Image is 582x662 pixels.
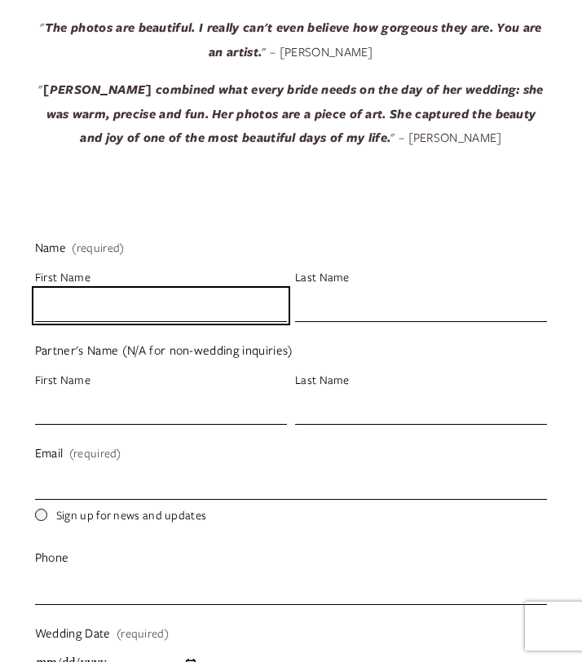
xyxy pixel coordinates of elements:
span: Sign up for news and updates [56,504,206,526]
span: Name [35,236,66,259]
span: Phone [35,545,69,569]
em: [PERSON_NAME] combined what every bride needs on the day of her wedding: she was warm, precise an... [43,81,548,147]
div: First Name [35,369,287,392]
div: Last Name [295,266,547,289]
input: Sign up for news and updates [35,509,47,521]
div: First Name [35,266,287,289]
span: (required) [117,622,169,644]
em: The photos are beautiful. I really can't even believe how gorgeous they are. You are an artist. [45,19,545,60]
p: " " – [PERSON_NAME] [35,77,547,150]
span: Wedding Date [35,621,111,645]
div: Last Name [295,369,547,392]
span: Partner's Name (N/A for non-wedding inquiries) [35,338,293,362]
span: Email [35,441,64,465]
span: (required) [72,241,124,254]
p: " " – [PERSON_NAME] [35,15,547,64]
span: (required) [69,442,121,464]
